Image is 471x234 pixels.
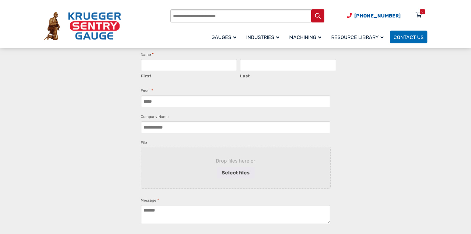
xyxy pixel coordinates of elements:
span: Gauges [211,34,236,40]
label: First [141,71,237,79]
label: Company Name [141,114,169,120]
a: Industries [243,30,285,44]
span: Contact Us [393,34,424,40]
button: select files, file [217,167,255,178]
a: Resource Library [327,30,390,44]
label: Email [141,88,153,94]
a: Phone Number (920) 434-8860 [347,12,401,20]
span: Drop files here or [151,157,320,165]
a: Machining [285,30,327,44]
a: Contact Us [390,31,427,43]
img: Krueger Sentry Gauge [44,12,121,41]
span: [PHONE_NUMBER] [354,13,401,19]
span: Industries [246,34,279,40]
span: Resource Library [331,34,384,40]
label: Message [141,197,159,203]
a: Gauges [208,30,243,44]
label: Last [240,71,336,79]
legend: Name [141,51,154,58]
span: Machining [289,34,321,40]
div: 0 [422,9,423,14]
label: File [141,139,147,146]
